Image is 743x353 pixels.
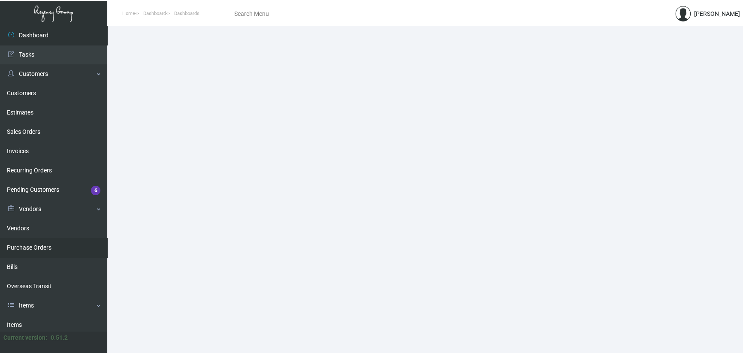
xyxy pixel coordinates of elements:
span: Dashboards [174,11,199,16]
img: admin@bootstrapmaster.com [675,6,691,21]
div: [PERSON_NAME] [694,9,740,18]
span: Home [122,11,135,16]
div: Current version: [3,333,47,342]
div: 0.51.2 [51,333,68,342]
span: Dashboard [143,11,166,16]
